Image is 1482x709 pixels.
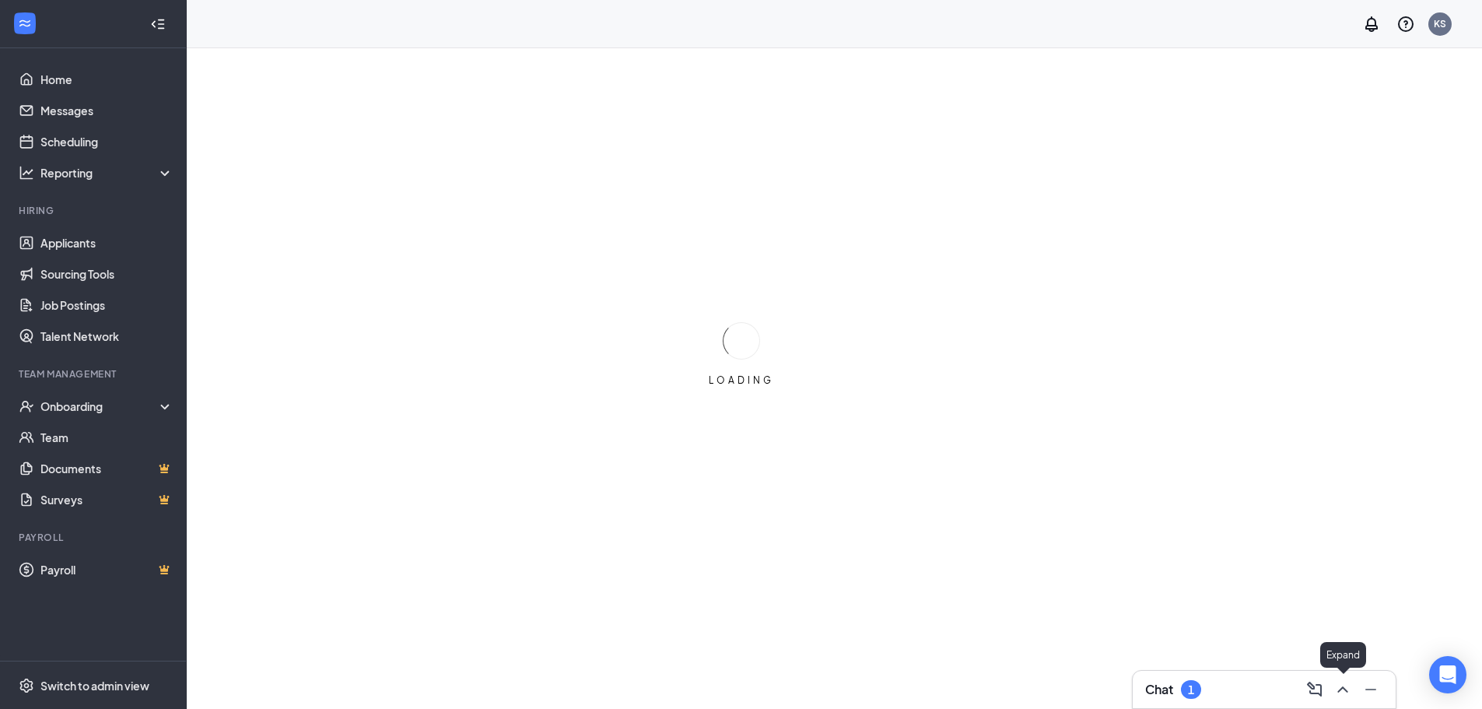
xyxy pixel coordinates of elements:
svg: Analysis [19,165,34,181]
svg: Settings [19,678,34,693]
div: Switch to admin view [40,678,149,693]
a: Sourcing Tools [40,258,173,290]
svg: QuestionInfo [1396,15,1415,33]
svg: UserCheck [19,398,34,414]
svg: ComposeMessage [1305,680,1324,699]
a: Scheduling [40,126,173,157]
div: Onboarding [40,398,160,414]
a: Home [40,64,173,95]
a: DocumentsCrown [40,453,173,484]
div: Open Intercom Messenger [1429,656,1466,693]
a: Messages [40,95,173,126]
button: ComposeMessage [1302,677,1327,702]
button: Minimize [1358,677,1383,702]
svg: Collapse [150,16,166,32]
a: Applicants [40,227,173,258]
a: PayrollCrown [40,554,173,585]
div: Hiring [19,204,170,217]
div: 1 [1188,683,1194,697]
h3: Chat [1145,681,1173,698]
div: KS [1434,17,1446,30]
svg: Minimize [1361,680,1380,699]
a: SurveysCrown [40,484,173,515]
svg: WorkstreamLogo [17,16,33,31]
svg: ChevronUp [1333,680,1352,699]
a: Talent Network [40,321,173,352]
div: Reporting [40,165,174,181]
svg: Notifications [1362,15,1381,33]
div: Team Management [19,367,170,381]
a: Team [40,422,173,453]
div: Payroll [19,531,170,544]
div: LOADING [702,374,780,387]
a: Job Postings [40,290,173,321]
div: Expand [1320,642,1366,668]
button: ChevronUp [1330,677,1355,702]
